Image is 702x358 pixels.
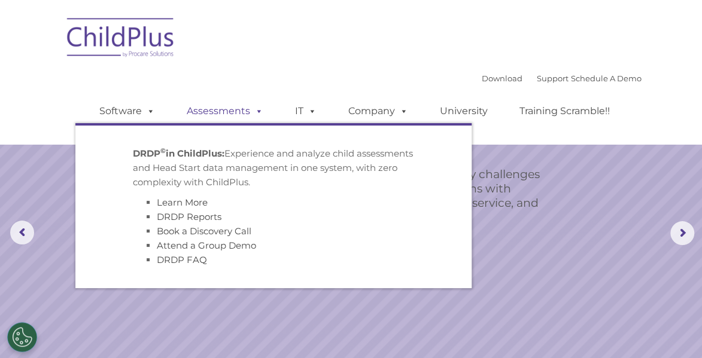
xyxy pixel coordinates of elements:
a: Book a Discovery Call [157,225,251,237]
a: DRDP Reports [157,211,221,222]
a: University [428,99,500,123]
a: Attend a Group Demo [157,240,256,251]
a: Schedule A Demo [571,74,642,83]
a: Training Scramble!! [507,99,622,123]
a: Download [482,74,522,83]
a: Learn More [157,197,208,208]
a: Company [336,99,420,123]
a: DRDP FAQ [157,254,207,265]
a: Support [537,74,569,83]
font: | [482,74,642,83]
a: Software [87,99,167,123]
p: Experience and analyze child assessments and Head Start data management in one system, with zero ... [133,146,414,189]
sup: © [160,146,166,155]
strong: DRDP in ChildPlus: [133,148,224,159]
a: IT [283,99,329,123]
img: ChildPlus by Procare Solutions [61,10,181,69]
button: Cookies Settings [7,322,37,352]
a: Assessments [175,99,275,123]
